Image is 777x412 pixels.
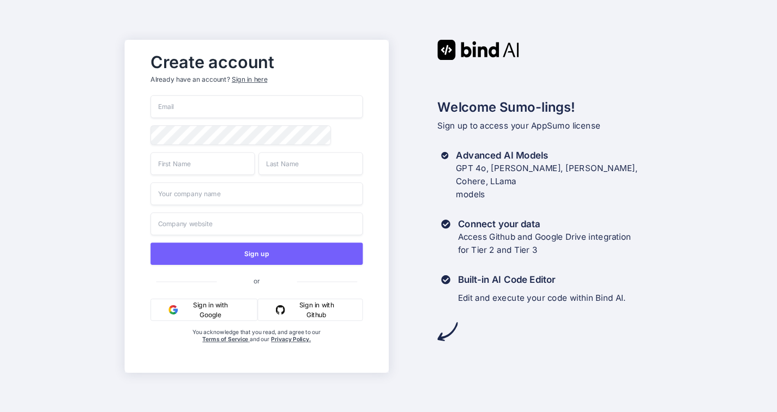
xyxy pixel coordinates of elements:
[457,292,625,305] p: Edit and execute your code within Bind AI.
[275,305,285,314] img: github
[457,217,631,231] h3: Connect your data
[456,162,653,201] p: GPT 4o, [PERSON_NAME], [PERSON_NAME], Cohere, LLama models
[257,298,363,320] button: Sign in with Github
[150,95,363,118] input: Email
[216,269,297,292] span: or
[437,97,653,117] h2: Welcome Sumo-lings!
[185,328,327,365] div: You acknowledge that you read, and agree to our and our
[231,75,267,84] div: Sign in here
[168,305,178,314] img: google
[150,298,257,320] button: Sign in with Google
[271,335,311,342] a: Privacy Policy.
[150,182,363,205] input: Your company name
[457,231,631,257] p: Access Github and Google Drive integration for Tier 2 and Tier 3
[437,321,457,341] img: arrow
[150,54,363,69] h2: Create account
[202,335,250,342] a: Terms of Service
[258,152,363,175] input: Last Name
[150,75,363,84] p: Already have an account?
[437,119,653,132] p: Sign up to access your AppSumo license
[150,152,255,175] input: First Name
[150,212,363,235] input: Company website
[150,243,363,265] button: Sign up
[457,273,625,286] h3: Built-in AI Code Editor
[456,149,653,162] h3: Advanced AI Models
[437,40,519,60] img: Bind AI logo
